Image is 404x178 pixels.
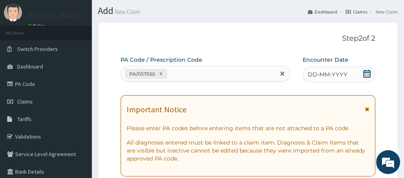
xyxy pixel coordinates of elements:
h1: Add [98,6,398,16]
img: d_794563401_company_1708531726252_794563401 [15,40,32,60]
a: Online [28,23,47,29]
small: New Claim [113,9,140,15]
label: PA Code / Prescription Code [121,56,202,64]
p: All diagnoses entered must be linked to a claim item. Diagnosis & Claim Items that are visible bu... [127,139,369,162]
a: Dashboard [308,8,337,15]
h1: Important Notice [127,105,186,114]
span: Dashboard [17,63,43,70]
span: Switch Providers [17,45,58,53]
div: PA/057E65 [127,69,156,78]
span: We're online! [46,44,110,124]
div: Minimize live chat window [131,4,150,23]
p: [PERSON_NAME] [28,12,80,19]
img: User Image [4,4,22,22]
p: Please enter PA codes before entering items that are not attached to a PA code [127,124,369,132]
li: New Claim [368,8,398,15]
span: Claims [17,98,33,105]
span: Tariffs [17,115,32,123]
div: Chat with us now [42,45,134,55]
p: Step 2 of 2 [121,34,375,43]
span: DD-MM-YYYY [308,70,347,78]
a: Claims [346,8,367,15]
textarea: Type your message and hit 'Enter' [4,105,152,133]
label: Encounter Date [303,56,349,64]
